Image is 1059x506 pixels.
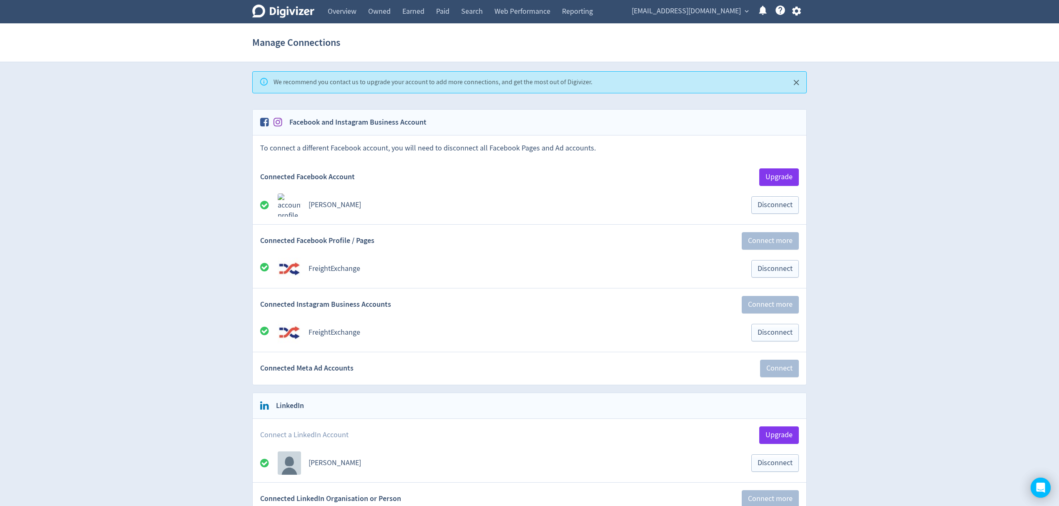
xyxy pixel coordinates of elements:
[759,426,799,444] button: Upgrade
[758,459,793,467] span: Disconnect
[252,29,340,56] h1: Manage Connections
[309,200,361,210] a: [PERSON_NAME]
[253,135,806,161] div: To connect a different Facebook account, you will need to disconnect all Facebook Pages and Ad ac...
[260,172,355,182] span: Connected Facebook Account
[278,321,301,344] img: Avatar for FreightExchange
[758,265,793,273] span: Disconnect
[748,495,793,503] span: Connect more
[260,430,349,440] span: Connect a LinkedIn Account
[309,458,361,468] a: [PERSON_NAME]
[284,117,427,128] h2: Facebook and Instagram Business Account
[274,74,592,90] div: We recommend you contact us to upgrade your account to add more connections, and get the most out...
[751,324,799,341] button: Disconnect
[270,401,304,411] h2: LinkedIn
[751,260,799,278] button: Disconnect
[1031,478,1051,498] div: Open Intercom Messenger
[743,8,750,15] span: expand_more
[790,76,803,90] button: Close
[260,299,391,310] span: Connected Instagram Business Accounts
[766,365,793,372] span: Connect
[278,451,301,475] img: account profile
[260,493,401,504] span: Connected LinkedIn Organisation or Person
[278,193,301,217] img: account profile
[751,196,799,214] button: Disconnect
[309,264,360,273] a: FreightExchange
[742,296,799,313] button: Connect more
[759,168,799,186] button: Upgrade
[758,201,793,209] span: Disconnect
[260,363,354,373] span: Connected Meta Ad Accounts
[758,329,793,336] span: Disconnect
[748,301,793,308] span: Connect more
[760,360,799,377] button: Connect
[748,237,793,245] span: Connect more
[629,5,751,18] button: [EMAIL_ADDRESS][DOMAIN_NAME]
[632,5,741,18] span: [EMAIL_ADDRESS][DOMAIN_NAME]
[260,326,278,339] div: All good
[765,173,793,181] span: Upgrade
[751,454,799,472] button: Disconnect
[260,235,374,246] span: Connected Facebook Profile / Pages
[278,257,301,281] img: Avatar for FreightExchange
[742,232,799,250] button: Connect more
[765,431,793,439] span: Upgrade
[260,262,278,275] div: All good
[309,328,360,337] a: FreightExchange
